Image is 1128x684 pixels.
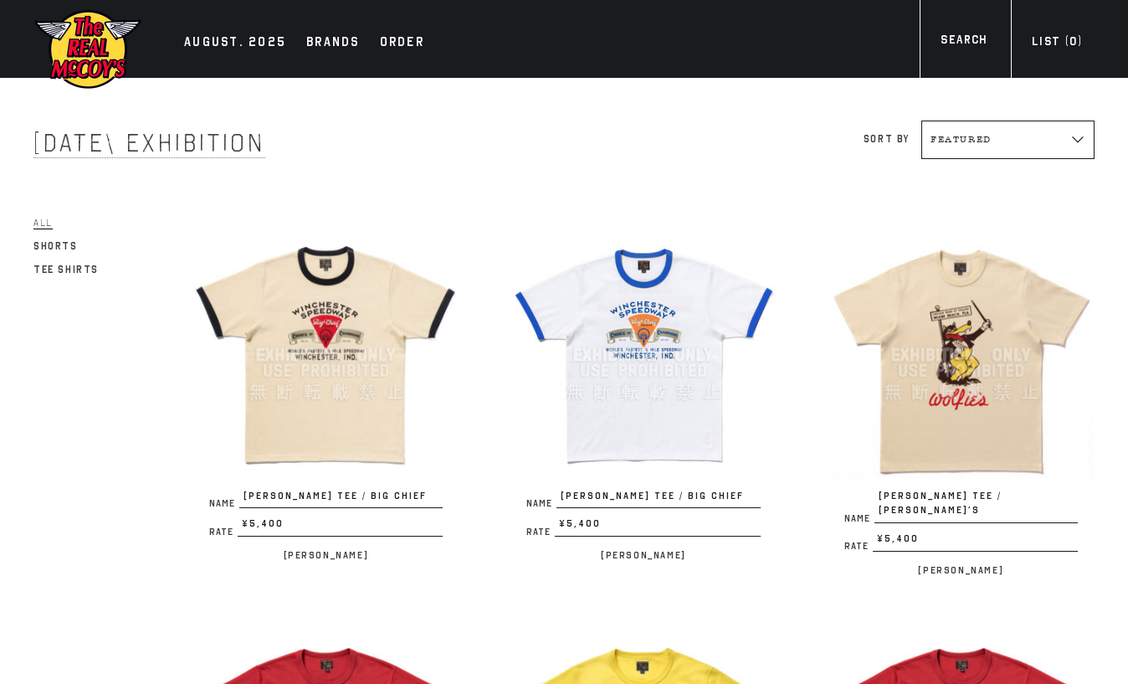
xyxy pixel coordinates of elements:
[33,213,53,233] a: All
[33,264,99,275] span: Tee Shirts
[306,32,360,55] div: Brands
[556,489,760,509] span: [PERSON_NAME] TEE / BIG CHIEF
[874,489,1078,523] span: [PERSON_NAME] TEE / [PERSON_NAME]’S
[192,221,459,565] a: JOE MCCOY TEE / BIG CHIEF Name[PERSON_NAME] TEE / BIG CHIEF Rate¥5,400 [PERSON_NAME]
[1032,33,1082,55] div: List ( )
[1069,34,1077,49] span: 0
[192,221,459,488] img: JOE MCCOY TEE / BIG CHIEF
[828,560,1095,580] p: [PERSON_NAME]
[1011,33,1103,55] a: List (0)
[239,489,443,509] span: [PERSON_NAME] TEE / BIG CHIEF
[510,545,777,565] p: [PERSON_NAME]
[33,236,78,256] a: Shorts
[864,133,910,145] label: Sort by
[33,217,53,229] span: All
[33,8,142,90] img: mccoys-exhibition
[844,542,873,551] span: Rate
[844,514,874,523] span: Name
[209,527,238,537] span: Rate
[526,527,555,537] span: Rate
[873,532,1078,552] span: ¥5,400
[510,221,777,488] img: JOE MCCOY TEE / BIG CHIEF
[828,221,1095,579] a: JOE MCCOY TEE / WOLFIE’S Name[PERSON_NAME] TEE / [PERSON_NAME]’S Rate¥5,400 [PERSON_NAME]
[380,32,424,55] div: Order
[526,499,556,508] span: Name
[555,517,760,537] span: ¥5,400
[941,31,987,54] div: Search
[828,221,1095,488] img: JOE MCCOY TEE / WOLFIE’S
[33,128,265,158] span: [DATE] Exhibition
[209,499,239,508] span: Name
[33,260,99,280] a: Tee Shirts
[238,517,443,537] span: ¥5,400
[192,545,459,565] p: [PERSON_NAME]
[510,221,777,565] a: JOE MCCOY TEE / BIG CHIEF Name[PERSON_NAME] TEE / BIG CHIEF Rate¥5,400 [PERSON_NAME]
[33,240,78,252] span: Shorts
[176,32,295,55] a: AUGUST. 2025
[184,32,286,55] div: AUGUST. 2025
[920,31,1008,54] a: Search
[372,32,433,55] a: Order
